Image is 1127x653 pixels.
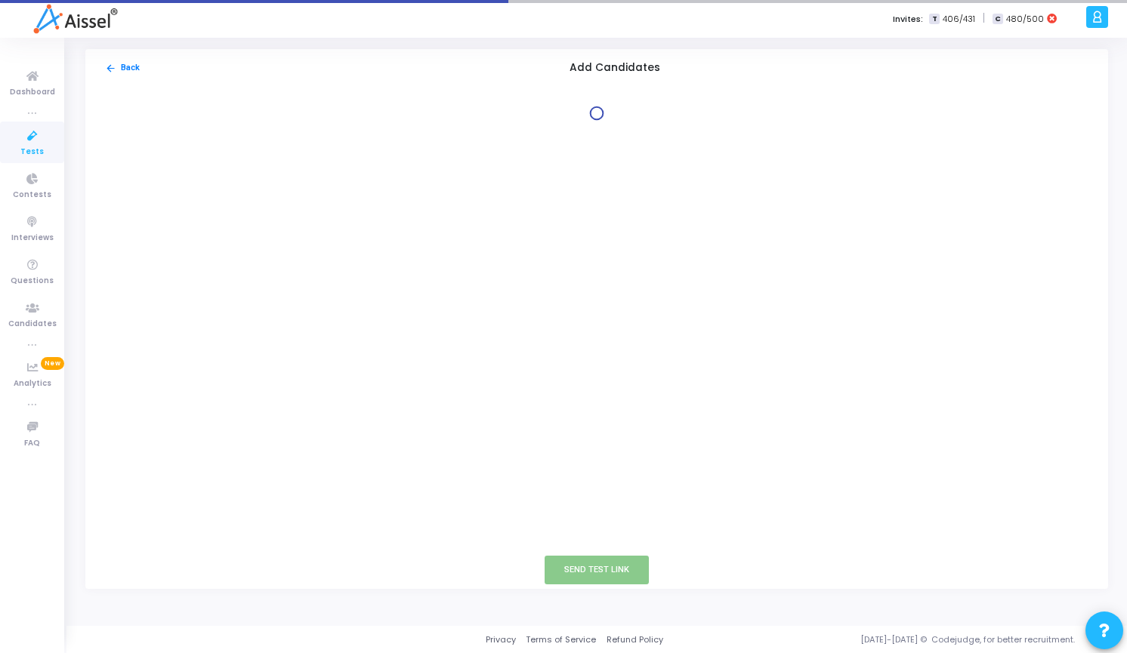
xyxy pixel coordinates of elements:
span: New [41,357,64,370]
span: | [983,11,985,26]
span: Candidates [8,318,57,331]
span: 406/431 [943,13,975,26]
mat-icon: arrow_back [105,63,116,74]
a: Terms of Service [526,633,596,646]
span: FAQ [24,437,40,450]
span: Analytics [14,377,51,390]
span: Dashboard [10,86,55,99]
span: Contests [13,189,51,202]
div: [DATE]-[DATE] © Codejudge, for better recruitment. [663,633,1108,646]
span: Interviews [11,232,54,245]
span: Questions [11,275,54,288]
img: logo [33,4,117,34]
a: Privacy [486,633,516,646]
button: Send Test Link [545,556,649,584]
a: Refund Policy [607,633,663,646]
button: Back [104,61,140,75]
label: Invites: [893,13,923,26]
span: 480/500 [1006,13,1044,26]
span: C [993,14,1002,25]
span: T [929,14,939,25]
span: Tests [20,146,44,159]
h5: Add Candidates [570,62,660,75]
